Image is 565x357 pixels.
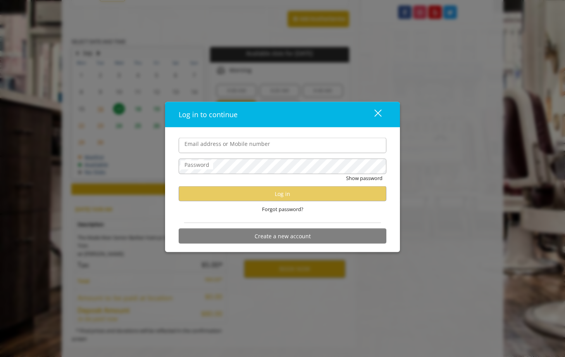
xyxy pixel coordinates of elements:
[262,205,303,213] span: Forgot password?
[179,186,386,201] button: Log in
[181,161,213,169] label: Password
[360,107,386,123] button: close dialog
[365,109,381,120] div: close dialog
[179,110,238,119] span: Log in to continue
[179,138,386,153] input: Email address or Mobile number
[346,174,382,182] button: Show password
[179,159,386,174] input: Password
[179,229,386,244] button: Create a new account
[181,140,274,148] label: Email address or Mobile number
